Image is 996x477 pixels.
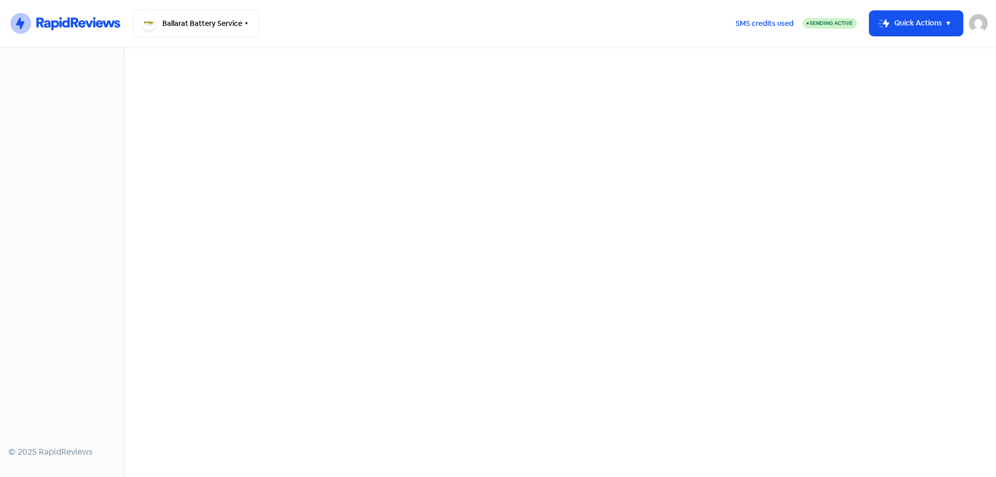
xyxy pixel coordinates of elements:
a: Sending Active [803,17,857,30]
span: SMS credits used [736,18,794,29]
div: © 2025 RapidReviews [8,446,116,458]
span: Sending Active [810,20,853,26]
img: User [969,14,988,33]
button: Ballarat Battery Service [133,9,259,37]
a: SMS credits used [727,17,803,28]
button: Quick Actions [869,11,963,36]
